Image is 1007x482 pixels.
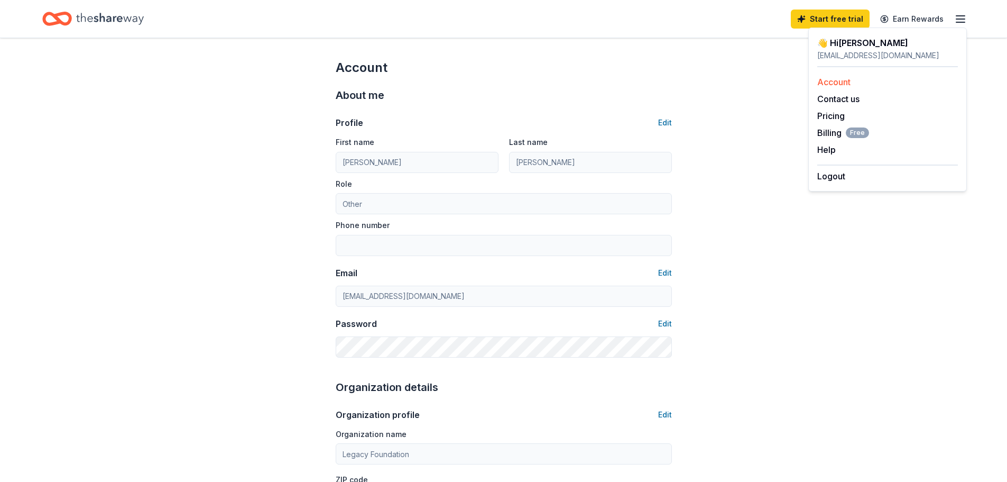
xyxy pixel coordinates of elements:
a: Pricing [817,111,845,121]
div: Organization details [336,379,672,396]
label: Organization name [336,429,407,440]
span: Free [846,128,869,138]
label: Role [336,179,352,189]
button: Edit [658,116,672,129]
button: Logout [817,170,845,183]
button: BillingFree [817,126,869,139]
div: 👋 Hi [PERSON_NAME] [817,37,958,49]
a: Start free trial [791,10,870,29]
div: Organization profile [336,408,420,421]
div: [EMAIL_ADDRESS][DOMAIN_NAME] [817,49,958,62]
a: Earn Rewards [874,10,950,29]
button: Edit [658,408,672,421]
button: Help [817,143,836,156]
div: Email [336,267,357,279]
button: Edit [658,267,672,279]
div: About me [336,87,672,104]
div: Account [336,59,672,76]
label: First name [336,137,374,148]
label: Phone number [336,220,390,231]
button: Edit [658,317,672,330]
span: Billing [817,126,869,139]
div: Profile [336,116,363,129]
a: Home [42,6,144,31]
label: Last name [509,137,548,148]
button: Contact us [817,93,860,105]
div: Password [336,317,377,330]
a: Account [817,77,851,87]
